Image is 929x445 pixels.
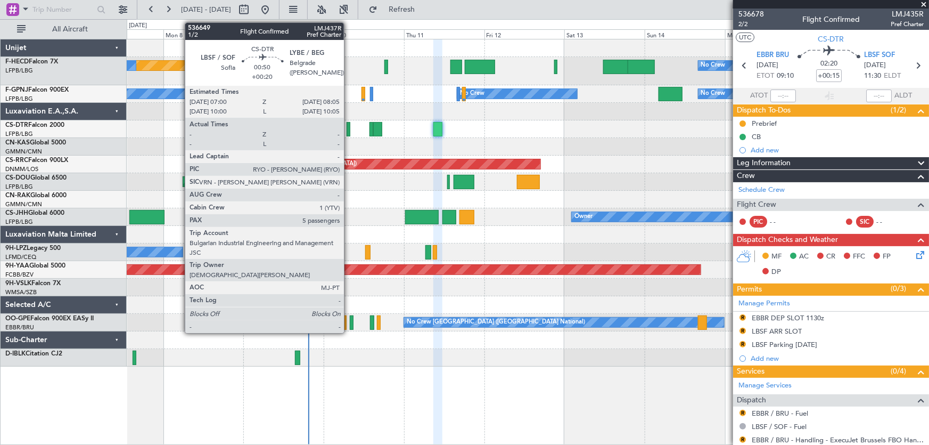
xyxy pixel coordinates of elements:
[891,9,924,20] span: LMJ435R
[891,104,906,116] span: (1/2)
[737,170,755,182] span: Crew
[737,284,762,296] span: Permits
[5,210,64,216] a: CS-JHHGlobal 6000
[757,71,774,82] span: ETOT
[5,351,26,357] span: D-IBLK
[757,60,778,71] span: [DATE]
[32,2,94,18] input: Trip Number
[5,263,65,269] a: 9H-YAAGlobal 5000
[5,245,27,252] span: 9H-LPZ
[5,175,67,181] a: CS-DOUGlobal 6500
[737,234,838,246] span: Dispatch Checks and Weather
[770,90,796,102] input: --:--
[752,409,808,418] a: EBBR / BRU - Fuel
[856,216,874,228] div: SIC
[5,200,42,208] a: GMMN/CMN
[5,130,33,138] a: LFPB/LBG
[739,410,746,416] button: R
[5,148,42,156] a: GMMN/CMN
[701,86,726,102] div: No Crew
[737,199,776,211] span: Flight Crew
[752,132,761,141] div: CB
[864,60,886,71] span: [DATE]
[484,29,565,39] div: Fri 12
[891,366,906,377] span: (0/4)
[701,58,726,74] div: No Crew
[770,217,794,226] div: - -
[5,59,29,65] span: F-HECD
[5,288,37,296] a: WMSA/SZB
[5,122,28,128] span: CS-DTR
[757,50,789,61] span: EBBR BRU
[5,175,30,181] span: CS-DOU
[5,280,61,287] a: 9H-VSLKFalcon 7X
[738,20,764,29] span: 2/2
[5,157,28,164] span: CS-RRC
[564,29,645,39] div: Sat 13
[751,145,924,155] div: Add new
[190,314,382,330] div: Planned Maint [GEOGRAPHIC_DATA] ([GEOGRAPHIC_DATA] National)
[883,252,891,262] span: FP
[853,252,865,262] span: FFC
[5,315,30,322] span: OO-GPE
[891,283,906,294] span: (0/3)
[5,192,30,199] span: CN-RAK
[751,354,924,363] div: Add new
[738,298,790,309] a: Manage Permits
[777,71,794,82] span: 09:10
[404,29,484,39] div: Thu 11
[737,394,766,407] span: Dispatch
[739,436,746,443] button: R
[864,50,895,61] span: LBSF SOF
[5,218,33,226] a: LFPB/LBG
[752,422,807,431] a: LBSF / SOF - Fuel
[5,280,31,287] span: 9H-VSLK
[5,351,62,357] a: D-IBLKCitation CJ2
[771,252,782,262] span: MF
[864,71,881,82] span: 11:30
[407,314,585,330] div: No Crew [GEOGRAPHIC_DATA] ([GEOGRAPHIC_DATA] National)
[891,20,924,29] span: Pref Charter
[739,328,746,334] button: R
[884,71,901,82] span: ELDT
[324,29,404,39] div: Wed 10
[163,29,244,39] div: Mon 8
[5,263,29,269] span: 9H-YAA
[5,87,28,93] span: F-GPNJ
[739,314,746,321] button: R
[364,1,427,18] button: Refresh
[5,59,58,65] a: F-HECDFalcon 7X
[750,216,767,228] div: PIC
[5,271,34,279] a: FCBB/BZV
[725,29,805,39] div: Mon 15
[5,67,33,75] a: LFPB/LBG
[5,245,61,252] a: 9H-LPZLegacy 500
[243,29,324,39] div: Tue 9
[818,34,844,45] span: CS-DTR
[12,21,116,38] button: All Aircraft
[5,95,33,103] a: LFPB/LBG
[752,327,802,336] div: LBSF ARR SLOT
[190,156,357,172] div: Planned Maint [GEOGRAPHIC_DATA] ([GEOGRAPHIC_DATA])
[5,140,30,146] span: CN-KAS
[752,119,777,128] div: Prebrief
[737,104,791,117] span: Dispatch To-Dos
[802,14,860,26] div: Flight Confirmed
[380,6,424,13] span: Refresh
[737,366,764,378] span: Services
[820,59,837,69] span: 02:20
[5,323,34,331] a: EBBR/BRU
[771,267,781,278] span: DP
[5,315,94,322] a: OO-GPEFalcon 900EX EASy II
[5,210,28,216] span: CS-JHH
[5,253,36,261] a: LFMD/CEQ
[5,87,69,93] a: F-GPNJFalcon 900EX
[799,252,809,262] span: AC
[738,381,792,391] a: Manage Services
[181,5,231,14] span: [DATE] - [DATE]
[28,26,112,33] span: All Aircraft
[5,157,68,164] a: CS-RRCFalcon 900LX
[5,140,66,146] a: CN-KASGlobal 5000
[752,435,924,444] a: EBBR / BRU - Handling - ExecuJet Brussels FBO Handling Abelag
[738,9,764,20] span: 536678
